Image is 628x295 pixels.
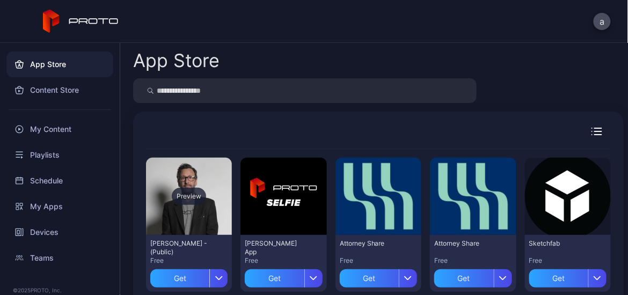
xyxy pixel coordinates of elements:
button: Get [529,265,607,287]
div: Attorney Share [340,239,399,248]
div: Free [340,256,417,265]
div: App Store [133,51,220,70]
div: Sketchfab [529,239,588,248]
a: My Apps [6,194,113,219]
button: Get [340,265,417,287]
div: Get [434,269,493,287]
div: Get [150,269,209,287]
div: Attorney Share [434,239,493,248]
a: Content Store [6,77,113,103]
div: David N Persona - (Public) [150,239,209,256]
a: Teams [6,245,113,271]
button: a [594,13,611,30]
div: Get [529,269,588,287]
div: © 2025 PROTO, Inc. [13,286,107,294]
div: Get [245,269,304,287]
button: Get [245,265,322,287]
button: Get [434,265,512,287]
a: Schedule [6,168,113,194]
a: Playlists [6,142,113,168]
div: Free [245,256,322,265]
div: Free [434,256,512,265]
a: App Store [6,51,113,77]
a: Devices [6,219,113,245]
div: David Selfie App [245,239,304,256]
div: Get [340,269,399,287]
a: My Content [6,116,113,142]
div: Free [529,256,607,265]
div: Preview [172,188,206,205]
button: Get [150,265,228,287]
div: Free [150,256,228,265]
